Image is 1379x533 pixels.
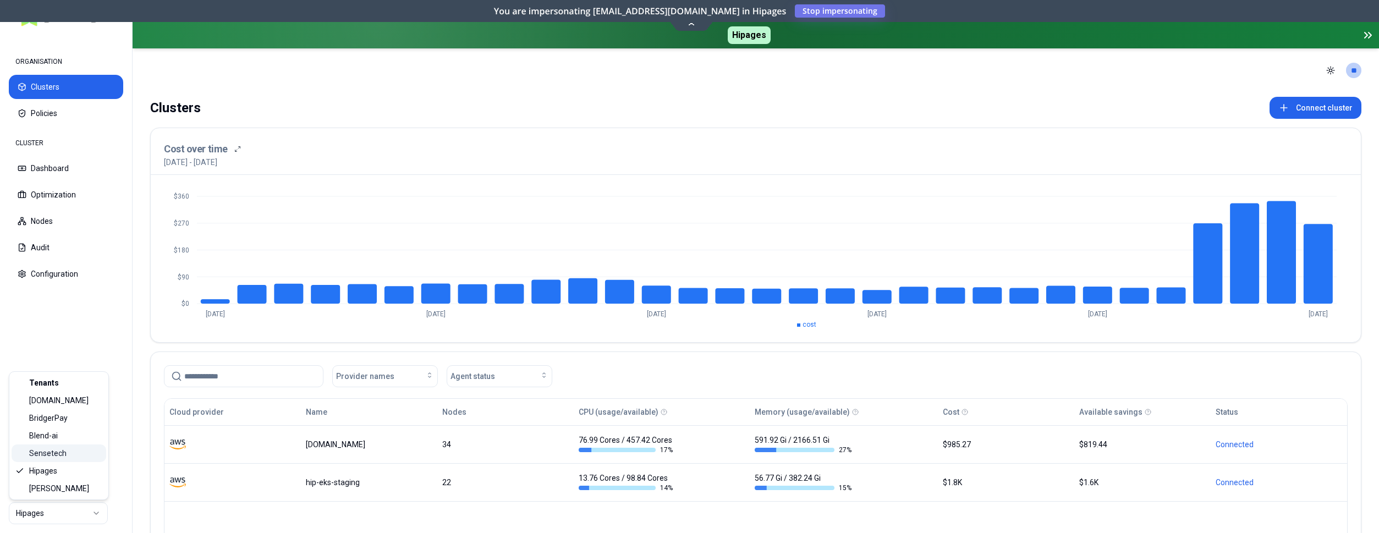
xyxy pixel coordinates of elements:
[29,448,67,459] span: Sensetech
[12,374,106,392] div: Tenants
[29,465,57,476] span: Hipages
[29,413,68,424] span: BridgerPay
[29,430,58,441] span: Blend-ai
[29,395,89,406] span: [DOMAIN_NAME]
[29,483,89,494] span: [PERSON_NAME]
